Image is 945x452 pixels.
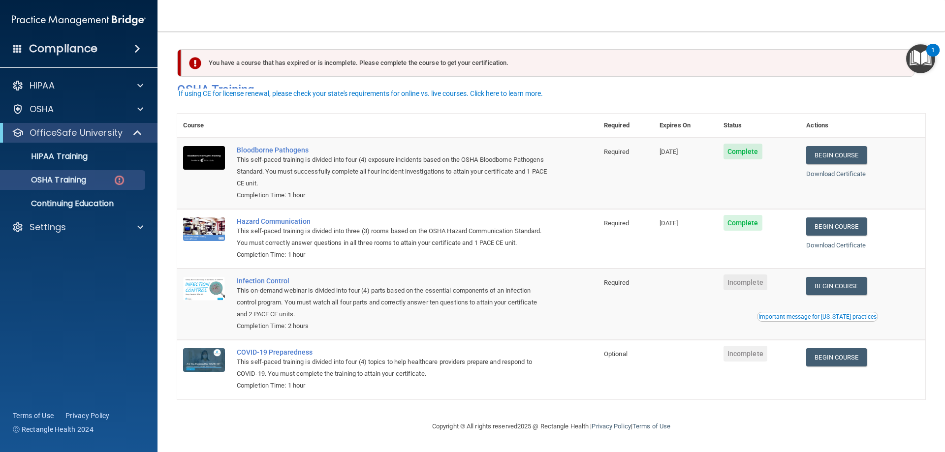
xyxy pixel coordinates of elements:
[237,348,549,356] a: COVID-19 Preparedness
[724,274,767,290] span: Incomplete
[632,422,670,430] a: Terms of Use
[113,174,126,186] img: danger-circle.6113f641.png
[237,285,549,320] div: This on-demand webinar is divided into four (4) parts based on the essential components of an inf...
[237,380,549,392] div: Completion Time: 1 hour
[237,217,549,225] a: Hazard Communication
[30,127,123,139] p: OfficeSafe University
[177,114,231,138] th: Course
[189,57,201,69] img: exclamation-circle-solid-danger.72ef9ffc.png
[30,80,55,91] p: HIPAA
[718,114,801,138] th: Status
[177,89,544,98] button: If using CE for license renewal, please check your state's requirements for online vs. live cours...
[654,114,718,138] th: Expires On
[724,346,767,362] span: Incomplete
[906,44,935,73] button: Open Resource Center, 1 new notification
[806,348,866,366] a: Begin Course
[30,221,66,233] p: Settings
[30,103,54,115] p: OSHA
[12,221,143,233] a: Settings
[931,50,935,63] div: 1
[6,199,141,209] p: Continuing Education
[12,80,143,91] a: HIPAA
[65,411,110,421] a: Privacy Policy
[604,148,629,155] span: Required
[896,384,933,422] iframe: Drift Widget Chat Controller
[660,219,678,227] span: [DATE]
[800,114,925,138] th: Actions
[179,90,543,97] div: If using CE for license renewal, please check your state's requirements for online vs. live cours...
[6,151,88,161] p: HIPAA Training
[237,154,549,189] div: This self-paced training is divided into four (4) exposure incidents based on the OSHA Bloodborne...
[598,114,654,138] th: Required
[660,148,678,155] span: [DATE]
[372,411,731,442] div: Copyright © All rights reserved 2025 @ Rectangle Health | |
[604,279,629,286] span: Required
[806,170,866,178] a: Download Certificate
[237,320,549,332] div: Completion Time: 2 hours
[13,424,94,434] span: Ⓒ Rectangle Health 2024
[806,146,866,164] a: Begin Course
[237,356,549,380] div: This self-paced training is divided into four (4) topics to help healthcare providers prepare and...
[592,422,630,430] a: Privacy Policy
[6,175,86,185] p: OSHA Training
[758,314,877,320] div: Important message for [US_STATE] practices
[237,277,549,285] a: Infection Control
[604,350,628,358] span: Optional
[757,312,878,322] button: Read this if you are a dental practitioner in the state of CA
[806,277,866,295] a: Begin Course
[806,217,866,236] a: Begin Course
[724,144,762,159] span: Complete
[237,249,549,261] div: Completion Time: 1 hour
[604,219,629,227] span: Required
[12,103,143,115] a: OSHA
[12,127,143,139] a: OfficeSafe University
[806,241,866,249] a: Download Certificate
[724,215,762,231] span: Complete
[237,189,549,201] div: Completion Time: 1 hour
[13,411,54,421] a: Terms of Use
[181,49,914,77] div: You have a course that has expired or is incomplete. Please complete the course to get your certi...
[237,146,549,154] a: Bloodborne Pathogens
[29,42,97,56] h4: Compliance
[12,10,146,30] img: PMB logo
[177,83,925,96] h4: OSHA Training
[237,225,549,249] div: This self-paced training is divided into three (3) rooms based on the OSHA Hazard Communication S...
